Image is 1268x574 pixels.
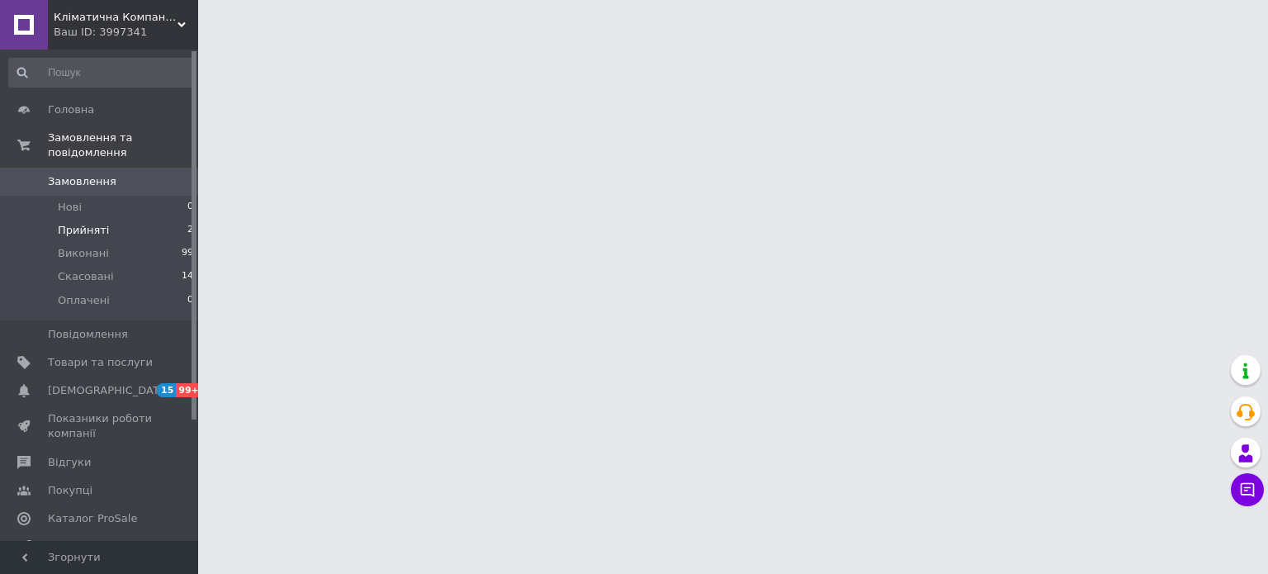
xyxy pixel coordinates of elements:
span: 0 [187,200,193,215]
span: Відгуки [48,455,91,470]
span: Оплачені [58,293,110,308]
input: Пошук [8,58,195,88]
span: 2 [187,223,193,238]
span: 99 [182,246,193,261]
div: Ваш ID: 3997341 [54,25,198,40]
span: 99+ [176,383,203,397]
span: [DEMOGRAPHIC_DATA] [48,383,170,398]
span: Каталог ProSale [48,511,137,526]
span: Замовлення [48,174,116,189]
span: Аналітика [48,539,105,554]
span: Товари та послуги [48,355,153,370]
span: Покупці [48,483,92,498]
span: 0 [187,293,193,308]
span: Замовлення та повідомлення [48,130,198,160]
span: 14 [182,269,193,284]
span: Показники роботи компанії [48,411,153,441]
span: Головна [48,102,94,117]
span: Виконані [58,246,109,261]
button: Чат з покупцем [1231,473,1264,506]
span: Повідомлення [48,327,128,342]
span: Кліматична Компанія ТехДом [54,10,177,25]
span: Нові [58,200,82,215]
span: Прийняті [58,223,109,238]
span: 15 [157,383,176,397]
span: Скасовані [58,269,114,284]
